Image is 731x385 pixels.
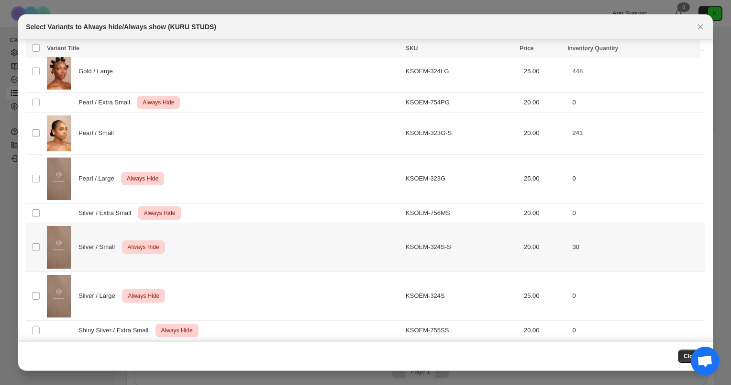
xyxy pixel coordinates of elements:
td: 25.00 [521,50,570,92]
td: 241 [570,112,705,154]
span: Pearl / Small [78,128,119,138]
span: Silver / Extra Small [78,208,136,218]
span: Always Hide [159,325,195,336]
img: KURU-gold-earrring-round-large-side-view.jpg [47,54,71,90]
img: Khoi-Image_not_found.jpg [47,275,71,317]
span: Pearl / Large [78,174,119,183]
span: Inventory Quantity [567,45,618,52]
td: 20.00 [521,112,570,154]
td: 0 [570,203,705,223]
img: Khoi-Image_not_found.jpg [47,158,71,200]
td: 20.00 [521,320,570,340]
td: 20.00 [521,340,570,382]
span: Price [520,45,533,52]
button: Close [694,20,707,34]
td: KSOEM-480SS [403,340,521,382]
span: Shiny Silver / Extra Small [78,326,154,335]
img: KURU-SMALL-PEARL-MAR25_17512_bf259157-4fc8-42f8-b115-3be68cd69601.jpg [47,115,71,151]
td: 20.00 [521,223,570,272]
span: Always Hide [142,207,177,219]
td: KSOEM-324S [403,272,521,320]
button: Close [678,350,705,363]
span: SKU [406,45,418,52]
span: Always Hide [126,290,161,302]
td: KSOEM-324S-S [403,223,521,272]
div: Open chat [691,347,720,375]
span: Always Hide [125,173,160,184]
span: Close [684,352,699,360]
td: KSOEM-754PG [403,92,521,112]
td: 0 [570,272,705,320]
td: 20.00 [521,203,570,223]
td: KSOEM-323G-S [403,112,521,154]
td: 25.00 [521,154,570,203]
td: 0 [570,154,705,203]
td: 25.00 [521,272,570,320]
td: 182 [570,340,705,382]
td: 0 [570,92,705,112]
span: Gold / Large [78,67,118,76]
img: Khoi-Image_not_found.jpg [47,226,71,269]
span: Silver / Large [78,291,120,301]
td: KSOEM-323G [403,154,521,203]
td: 30 [570,223,705,272]
span: Silver / Small [78,242,120,252]
td: KSOEM-755SS [403,320,521,340]
td: 0 [570,320,705,340]
td: KSOEM-756MS [403,203,521,223]
td: 448 [570,50,705,92]
span: Pearl / Extra Small [78,98,135,107]
td: KSOEM-324LG [403,50,521,92]
span: Always Hide [126,241,161,253]
h2: Select Variants to Always hide/Always show (KURU STUDS) [26,22,216,32]
span: Variant Title [47,45,79,52]
td: 20.00 [521,92,570,112]
span: Always Hide [141,97,176,108]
